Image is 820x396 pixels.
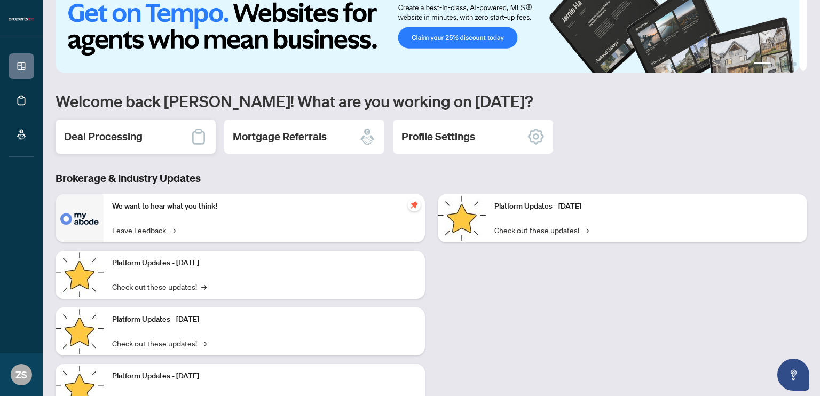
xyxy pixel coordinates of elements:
button: Open asap [777,359,809,391]
p: Platform Updates - [DATE] [112,257,416,269]
span: ZS [15,367,27,382]
span: → [201,337,207,349]
span: → [201,281,207,292]
h2: Mortgage Referrals [233,129,327,144]
a: Check out these updates!→ [494,224,589,236]
p: Platform Updates - [DATE] [494,201,799,212]
button: 3 [784,62,788,66]
h2: Profile Settings [401,129,475,144]
p: Platform Updates - [DATE] [112,370,416,382]
a: Check out these updates!→ [112,337,207,349]
h2: Deal Processing [64,129,143,144]
span: → [170,224,176,236]
h3: Brokerage & Industry Updates [56,171,807,186]
a: Check out these updates!→ [112,281,207,292]
p: We want to hear what you think! [112,201,416,212]
span: → [584,224,589,236]
h1: Welcome back [PERSON_NAME]! What are you working on [DATE]? [56,91,807,111]
button: 4 [792,62,797,66]
img: Platform Updates - July 21, 2025 [56,307,104,355]
img: Platform Updates - June 23, 2025 [438,194,486,242]
img: We want to hear what you think! [56,194,104,242]
button: 1 [754,62,771,66]
img: Platform Updates - September 16, 2025 [56,251,104,299]
a: Leave Feedback→ [112,224,176,236]
button: 2 [775,62,779,66]
p: Platform Updates - [DATE] [112,314,416,326]
span: pushpin [408,199,421,211]
img: logo [9,16,34,22]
